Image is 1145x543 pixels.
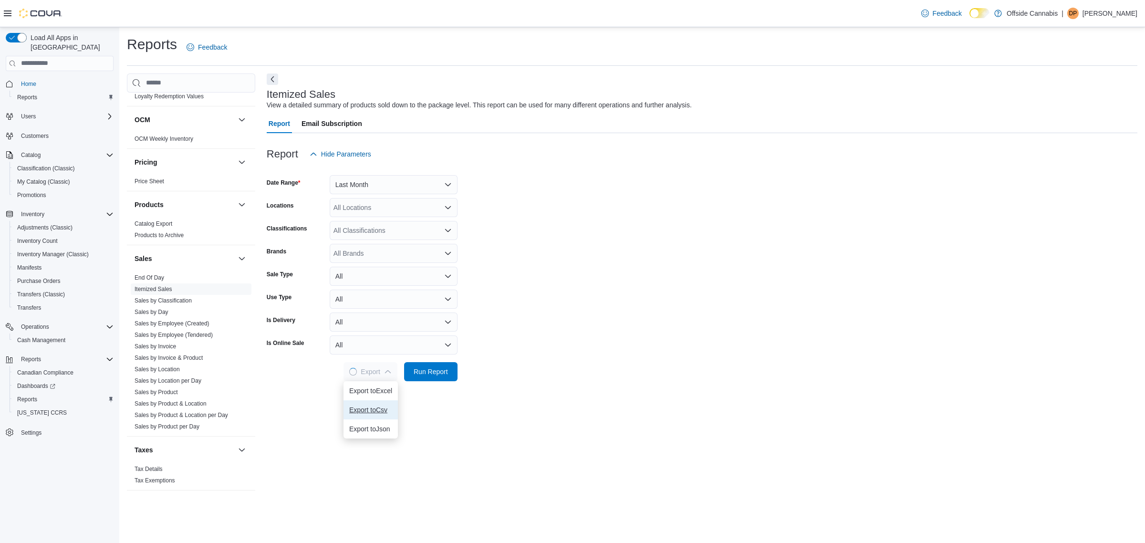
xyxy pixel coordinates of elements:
[10,261,117,274] button: Manifests
[17,78,40,90] a: Home
[135,115,234,125] button: OCM
[17,277,61,285] span: Purchase Orders
[10,334,117,347] button: Cash Management
[302,114,362,133] span: Email Subscription
[13,334,114,346] span: Cash Management
[236,253,248,264] button: Sales
[183,38,231,57] a: Feedback
[1007,8,1058,19] p: Offside Cannabis
[135,343,176,350] a: Sales by Invoice
[2,320,117,334] button: Operations
[17,321,53,333] button: Operations
[135,309,168,315] a: Sales by Day
[917,4,966,23] a: Feedback
[267,100,692,110] div: View a detailed summary of products sold down to the package level. This report can be used for m...
[135,465,163,473] span: Tax Details
[2,425,117,439] button: Settings
[198,42,227,52] span: Feedback
[127,463,255,490] div: Taxes
[135,297,192,304] span: Sales by Classification
[1062,8,1063,19] p: |
[135,445,234,455] button: Taxes
[17,165,75,172] span: Classification (Classic)
[135,445,153,455] h3: Taxes
[10,406,117,419] button: [US_STATE] CCRS
[127,176,255,191] div: Pricing
[17,149,114,161] span: Catalog
[17,224,73,231] span: Adjustments (Classic)
[444,204,452,211] button: Open list of options
[135,135,193,143] span: OCM Weekly Inventory
[2,208,117,221] button: Inventory
[135,411,228,419] span: Sales by Product & Location per Day
[135,220,172,228] span: Catalog Export
[330,335,458,355] button: All
[135,366,180,373] a: Sales by Location
[127,79,255,106] div: Loyalty
[349,425,392,433] span: Export to Json
[10,248,117,261] button: Inventory Manager (Classic)
[135,136,193,142] a: OCM Weekly Inventory
[267,248,286,255] label: Brands
[13,92,41,103] a: Reports
[13,275,64,287] a: Purchase Orders
[135,232,184,239] a: Products to Archive
[135,377,201,385] span: Sales by Location per Day
[13,394,41,405] a: Reports
[17,426,114,438] span: Settings
[13,275,114,287] span: Purchase Orders
[135,274,164,281] a: End Of Day
[13,163,114,174] span: Classification (Classic)
[135,308,168,316] span: Sales by Day
[330,175,458,194] button: Last Month
[414,367,448,376] span: Run Report
[13,222,76,233] a: Adjustments (Classic)
[135,412,228,418] a: Sales by Product & Location per Day
[2,77,117,91] button: Home
[21,80,36,88] span: Home
[13,407,114,418] span: Washington CCRS
[13,407,71,418] a: [US_STATE] CCRS
[135,157,157,167] h3: Pricing
[10,288,117,301] button: Transfers (Classic)
[343,400,398,419] button: Export toCsv
[21,151,41,159] span: Catalog
[10,175,117,188] button: My Catalog (Classic)
[10,393,117,406] button: Reports
[236,157,248,168] button: Pricing
[13,367,77,378] a: Canadian Compliance
[2,110,117,123] button: Users
[269,114,290,133] span: Report
[13,262,45,273] a: Manifests
[267,202,294,209] label: Locations
[21,132,49,140] span: Customers
[13,334,69,346] a: Cash Management
[343,419,398,439] button: Export toJson
[135,354,203,362] span: Sales by Invoice & Product
[10,379,117,393] a: Dashboards
[330,290,458,309] button: All
[21,113,36,120] span: Users
[135,389,178,396] a: Sales by Product
[17,94,37,101] span: Reports
[17,354,114,365] span: Reports
[17,130,52,142] a: Customers
[135,231,184,239] span: Products to Archive
[17,149,44,161] button: Catalog
[1069,8,1077,19] span: DP
[135,254,152,263] h3: Sales
[135,320,209,327] span: Sales by Employee (Created)
[13,222,114,233] span: Adjustments (Classic)
[17,111,114,122] span: Users
[127,133,255,148] div: OCM
[127,218,255,245] div: Products
[13,367,114,378] span: Canadian Compliance
[349,406,392,414] span: Export to Csv
[10,234,117,248] button: Inventory Count
[13,262,114,273] span: Manifests
[135,355,203,361] a: Sales by Invoice & Product
[13,92,114,103] span: Reports
[1067,8,1079,19] div: Daniel Pelchovitz
[17,354,45,365] button: Reports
